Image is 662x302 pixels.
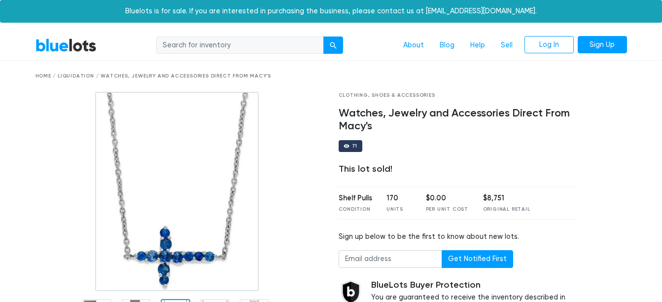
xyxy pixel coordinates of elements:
a: Blog [432,36,462,55]
a: BlueLots [35,38,97,52]
div: $8,751 [483,193,530,204]
a: Help [462,36,493,55]
a: Log In [524,36,574,54]
div: Sign up below to be the first to know about new lots. [339,231,577,242]
img: 402373e5-567e-4a0d-a097-4aec94835975-1559652187 [95,92,259,291]
div: Shelf Pulls [339,193,372,204]
div: Per Unit Cost [426,206,468,213]
h4: Watches, Jewelry and Accessories Direct From Macy's [339,107,577,133]
div: $0.00 [426,193,468,204]
div: Condition [339,206,372,213]
div: Home / Liquidation / Watches, Jewelry and Accessories Direct From Macy's [35,73,627,80]
a: About [395,36,432,55]
a: Sign Up [578,36,627,54]
div: Clothing, Shoes & Accessories [339,92,577,99]
div: Units [386,206,411,213]
button: Get Notified First [442,250,513,268]
div: 170 [386,193,411,204]
a: Sell [493,36,521,55]
div: This lot sold! [339,164,577,175]
div: 71 [352,144,358,149]
div: Original Retail [483,206,530,213]
h5: BlueLots Buyer Protection [371,280,577,291]
input: Email address [339,250,442,268]
input: Search for inventory [156,37,324,54]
